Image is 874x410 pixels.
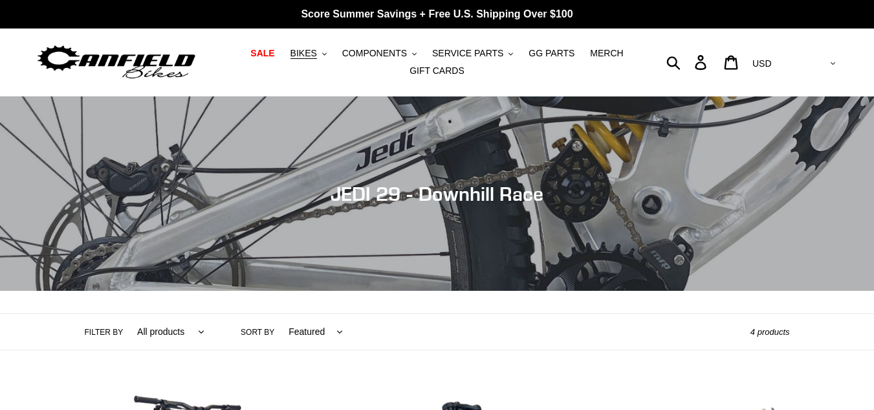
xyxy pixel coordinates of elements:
[342,48,407,59] span: COMPONENTS
[522,45,581,62] a: GG PARTS
[290,48,317,59] span: BIKES
[403,62,471,80] a: GIFT CARDS
[244,45,281,62] a: SALE
[336,45,423,62] button: COMPONENTS
[426,45,519,62] button: SERVICE PARTS
[584,45,629,62] a: MERCH
[36,42,197,83] img: Canfield Bikes
[241,326,274,338] label: Sort by
[432,48,503,59] span: SERVICE PARTS
[590,48,623,59] span: MERCH
[750,327,790,337] span: 4 products
[410,65,464,76] span: GIFT CARDS
[331,182,543,205] span: JEDI 29 - Downhill Race
[529,48,574,59] span: GG PARTS
[284,45,333,62] button: BIKES
[250,48,274,59] span: SALE
[85,326,124,338] label: Filter by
